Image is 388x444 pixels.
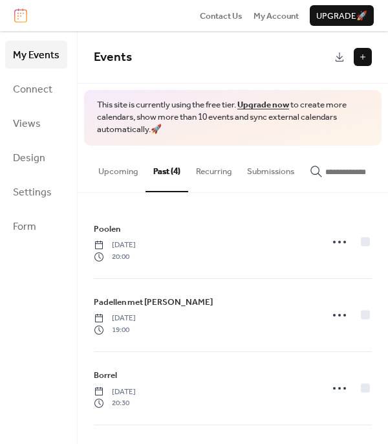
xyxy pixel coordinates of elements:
span: Poolen [94,223,120,236]
span: My Events [13,45,59,65]
span: Design [13,148,45,168]
span: [DATE] [94,313,136,324]
button: Recurring [188,146,239,191]
a: My Events [5,41,67,69]
button: Upcoming [91,146,145,191]
span: 20:30 [94,397,136,409]
span: Form [13,217,36,237]
span: 19:00 [94,324,136,336]
button: Past (4) [145,146,188,192]
span: Events [94,45,132,69]
button: Submissions [239,146,302,191]
span: This site is currently using the free tier. to create more calendars, show more than 10 events an... [97,99,369,136]
span: Upgrade 🚀 [316,10,367,23]
a: Poolen [94,222,120,236]
a: My Account [253,9,299,22]
span: Padellen met [PERSON_NAME] [94,296,213,309]
span: Borrel [94,369,117,382]
a: Design [5,144,67,172]
a: Settings [5,178,67,206]
a: Upgrade now [237,96,289,113]
span: [DATE] [94,386,136,398]
a: Contact Us [200,9,242,22]
a: Views [5,109,67,137]
span: Settings [13,183,52,203]
a: Padellen met [PERSON_NAME] [94,295,213,309]
button: Upgrade🚀 [310,5,374,26]
span: Connect [13,80,52,100]
span: Contact Us [200,10,242,23]
a: Connect [5,75,67,103]
span: My Account [253,10,299,23]
span: 20:00 [94,251,136,263]
a: Form [5,212,67,240]
img: logo [14,8,27,23]
a: Borrel [94,368,117,383]
span: Views [13,114,41,134]
span: [DATE] [94,239,136,251]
